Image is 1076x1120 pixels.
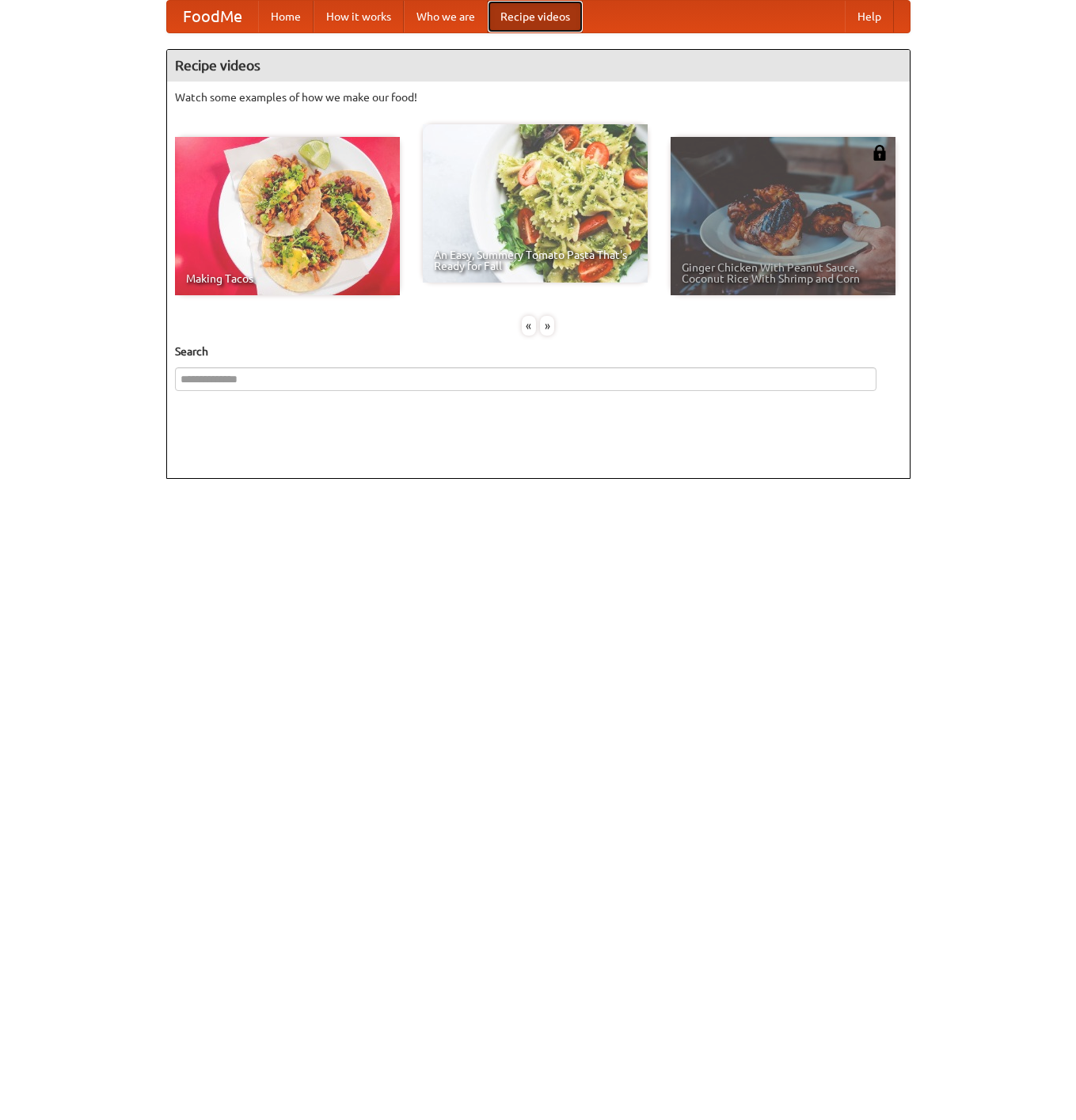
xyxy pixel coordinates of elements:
a: Recipe videos [488,1,583,32]
a: Making Tacos [175,137,400,295]
p: Watch some examples of how we make our food! [175,89,902,105]
a: How it works [314,1,404,32]
img: 483408.png [872,145,888,161]
a: An Easy, Summery Tomato Pasta That's Ready for Fall [423,124,648,283]
div: » [540,316,554,336]
div: « [522,316,536,336]
a: Who we are [404,1,488,32]
a: FoodMe [167,1,258,32]
span: Making Tacos [186,273,389,284]
a: Home [258,1,314,32]
h5: Search [175,344,902,359]
h4: Recipe videos [167,50,910,82]
span: An Easy, Summery Tomato Pasta That's Ready for Fall [434,249,637,271]
a: Help [845,1,894,32]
